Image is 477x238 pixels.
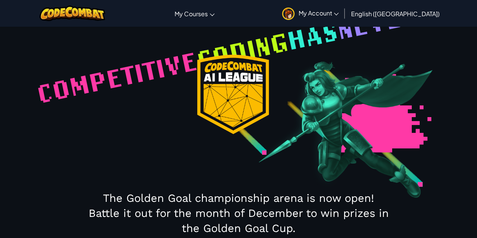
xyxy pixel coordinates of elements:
[351,10,439,18] span: English ([GEOGRAPHIC_DATA])
[175,10,208,18] span: My Courses
[40,6,106,21] img: CodeCombat logo
[171,3,218,24] a: My Courses
[278,2,342,25] a: My Account
[282,8,294,20] img: avatar
[34,44,200,110] span: Competitive
[284,14,341,57] span: has
[347,3,443,24] a: English ([GEOGRAPHIC_DATA])
[193,24,291,76] span: coding
[89,192,389,235] span: The Golden Goal championship arena is now open! Battle it out for the month of December to win pr...
[298,9,339,17] span: My Account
